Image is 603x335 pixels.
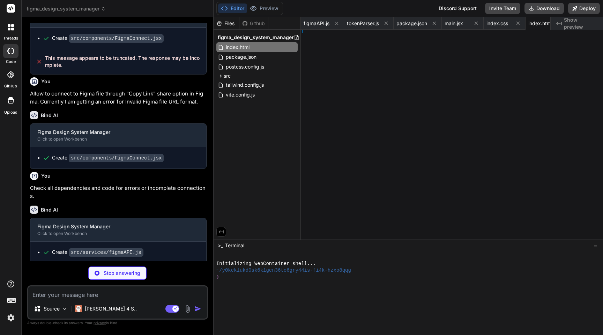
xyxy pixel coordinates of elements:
[486,20,508,27] span: index.css
[524,3,564,14] button: Download
[30,218,195,241] button: Figma Design System ManagerClick to open Workbench
[485,3,520,14] button: Invite Team
[41,172,51,179] h6: You
[52,249,143,256] div: Create
[216,274,219,280] span: ❯
[104,270,140,277] p: Stop answering
[41,78,51,85] h6: You
[225,63,265,71] span: postcss.config.js
[4,109,17,115] label: Upload
[347,20,379,27] span: tokenParser.js
[225,53,257,61] span: package.json
[27,5,106,12] span: figma_design_system_manager
[30,184,207,200] p: Check all dependencies and code for errors or incomplete connections.
[434,3,481,14] div: Discord Support
[62,306,68,312] img: Pick Models
[94,321,106,325] span: privacy
[445,20,463,27] span: main.jsx
[592,240,599,251] button: −
[37,136,188,142] div: Click to open Workbench
[45,55,201,69] span: This message appears to be truncated. The response may be incomplete.
[75,305,82,312] img: Claude 4 Sonnet
[27,320,208,326] p: Always double-check its answers. Your in Bind
[69,248,143,257] code: src/services/figmaAPI.js
[69,34,164,43] code: src/components/FigmaConnect.jsx
[6,59,16,65] label: code
[214,20,239,27] div: Files
[239,20,268,27] div: Github
[194,305,201,312] img: icon
[594,242,597,249] span: −
[225,43,250,51] span: index.html
[37,223,188,230] div: Figma Design System Manager
[4,83,17,89] label: GitHub
[396,20,427,27] span: package.json
[225,81,265,89] span: tailwind.config.js
[52,154,164,162] div: Create
[528,20,552,27] span: index.html
[37,129,188,136] div: Figma Design System Manager
[3,35,18,41] label: threads
[85,305,137,312] p: [PERSON_NAME] 4 S..
[568,3,600,14] button: Deploy
[52,35,164,42] div: Create
[304,20,329,27] span: figmaAPI.js
[247,3,281,13] button: Preview
[41,206,58,213] h6: Bind AI
[225,242,244,249] span: Terminal
[44,305,60,312] p: Source
[216,261,316,267] span: Initializing WebContainer shell...
[218,242,223,249] span: >_
[184,305,192,313] img: attachment
[37,231,188,236] div: Click to open Workbench
[224,72,231,79] span: src
[30,124,195,147] button: Figma Design System ManagerClick to open Workbench
[5,312,17,324] img: settings
[69,154,164,162] code: src/components/FigmaConnect.jsx
[30,90,207,106] p: Allow to connect to Figma file through "Copy Link" share option in Figma. Currently I am getting ...
[225,91,255,99] span: vite.config.js
[564,16,597,30] span: Show preview
[216,267,351,274] span: ~/y0kcklukd0sk6k1gcn36to6gry44is-fi4k-hzxo8qqg
[218,34,294,41] span: figma_design_system_manager
[41,112,58,119] h6: Bind AI
[218,3,247,13] button: Editor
